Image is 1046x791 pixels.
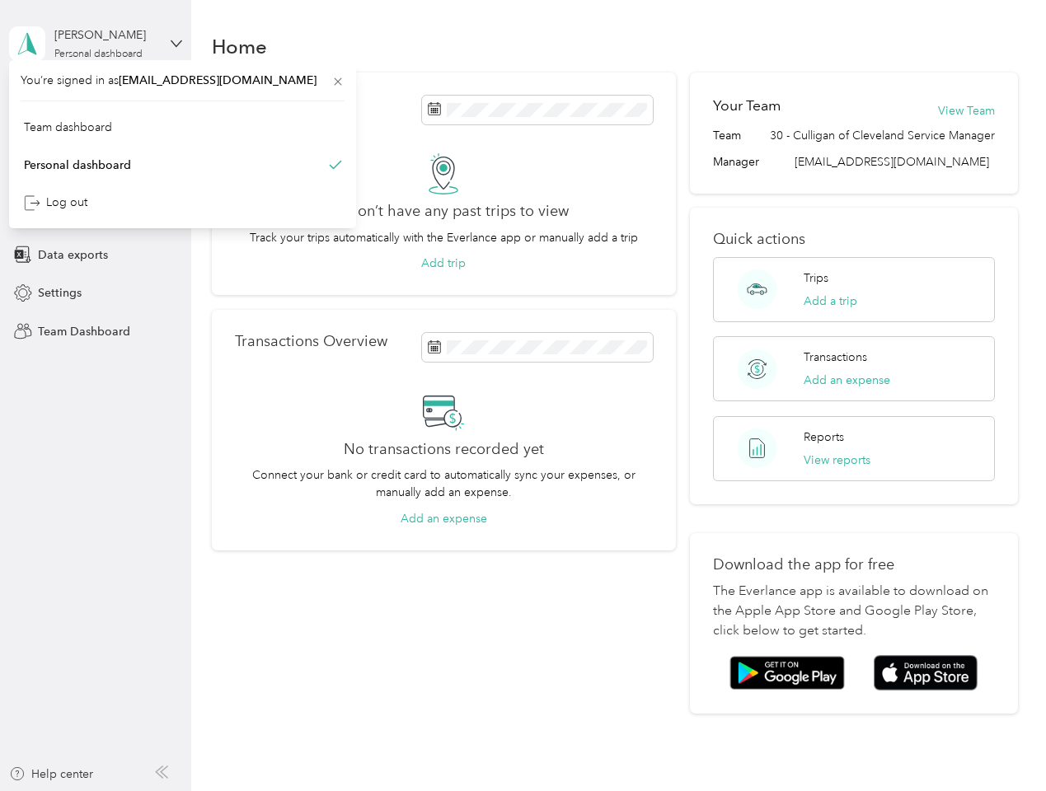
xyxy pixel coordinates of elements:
[344,441,544,458] h2: No transactions recorded yet
[24,194,87,211] div: Log out
[713,556,994,573] p: Download the app for free
[24,119,112,136] div: Team dashboard
[319,203,569,220] h2: You don’t have any past trips to view
[54,49,143,59] div: Personal dashboard
[804,269,828,287] p: Trips
[21,72,345,89] span: You’re signed in as
[713,153,759,171] span: Manager
[250,229,638,246] p: Track your trips automatically with the Everlance app or manually add a trip
[119,73,317,87] span: [EMAIL_ADDRESS][DOMAIN_NAME]
[54,26,157,44] div: [PERSON_NAME]
[235,333,387,350] p: Transactions Overview
[954,699,1046,791] iframe: Everlance-gr Chat Button Frame
[9,765,93,783] button: Help center
[804,428,844,446] p: Reports
[804,372,890,389] button: Add an expense
[874,655,978,690] img: App store
[38,284,82,302] span: Settings
[804,349,867,366] p: Transactions
[938,102,995,119] button: View Team
[804,452,870,469] button: View reports
[38,246,108,264] span: Data exports
[713,231,994,248] p: Quick actions
[212,38,267,55] h1: Home
[235,466,653,501] p: Connect your bank or credit card to automatically sync your expenses, or manually add an expense.
[24,156,131,173] div: Personal dashboard
[421,255,466,272] button: Add trip
[804,293,857,310] button: Add a trip
[38,323,130,340] span: Team Dashboard
[713,127,741,144] span: Team
[729,656,845,690] img: Google play
[795,155,989,169] span: [EMAIL_ADDRESS][DOMAIN_NAME]
[713,582,994,641] p: The Everlance app is available to download on the Apple App Store and Google Play Store, click be...
[401,510,487,527] button: Add an expense
[713,96,781,116] h2: Your Team
[770,127,995,144] span: 30 - Culligan of Cleveland Service Manager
